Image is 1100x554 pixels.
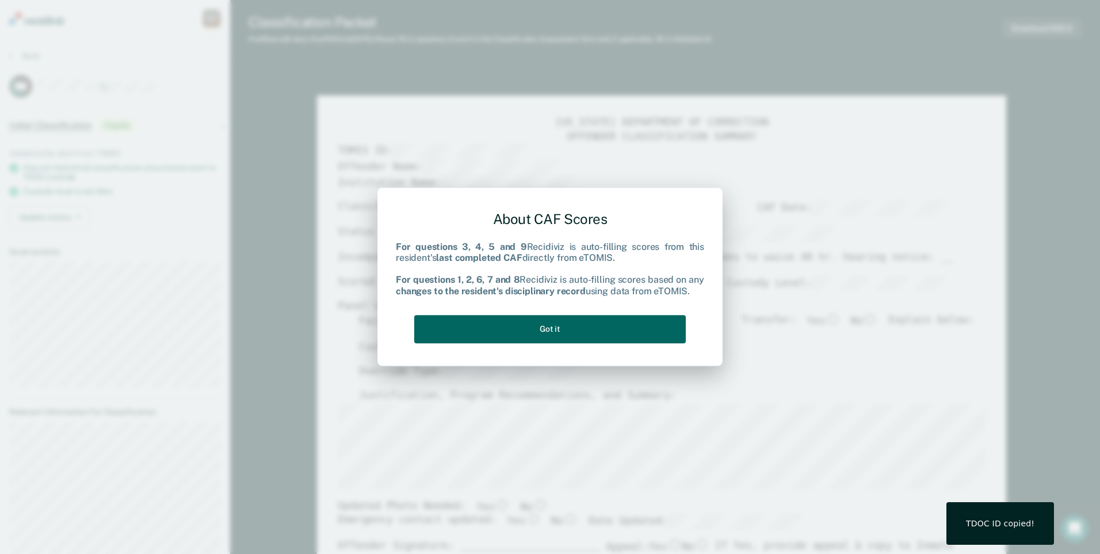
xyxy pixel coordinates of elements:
b: For questions 1, 2, 6, 7 and 8 [396,275,520,286]
b: changes to the resident's disciplinary record [396,286,586,297]
b: last completed CAF [436,252,522,263]
b: For questions 3, 4, 5 and 9 [396,241,527,252]
div: Recidiviz is auto-filling scores from this resident's directly from eTOMIS. Recidiviz is auto-fil... [396,241,704,297]
div: About CAF Scores [396,202,704,237]
button: Got it [414,315,686,343]
div: TDOC ID copied! [966,518,1034,529]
